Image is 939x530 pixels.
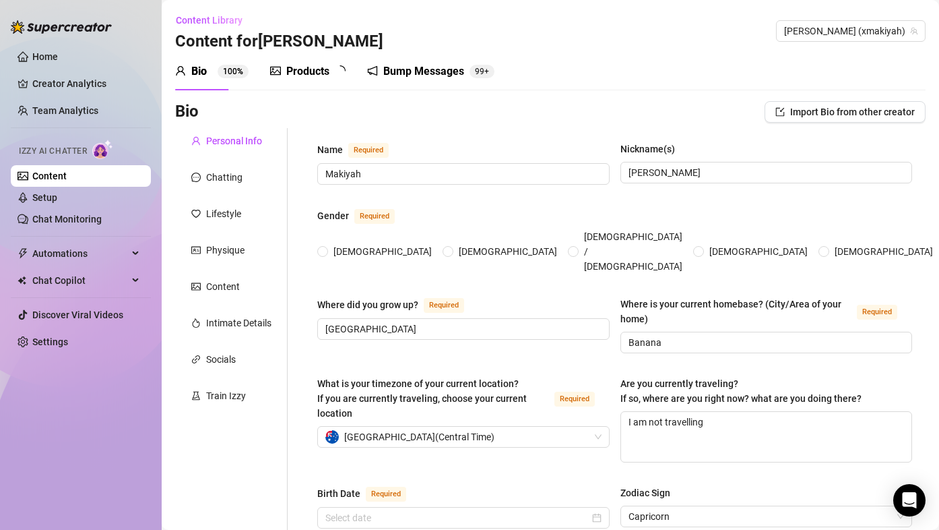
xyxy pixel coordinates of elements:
a: Settings [32,336,68,347]
div: Products [286,63,329,80]
span: fire [191,318,201,328]
a: Chat Monitoring [32,214,102,225]
label: Where is your current homebase? (City/Area of your home) [620,297,913,326]
sup: 100% [218,65,249,78]
span: Are you currently traveling? If so, where are you right now? what are you doing there? [620,378,862,404]
span: maki (xmakiyah) [784,21,917,41]
span: Required [366,487,406,502]
span: Automations [32,243,128,264]
span: notification [367,65,378,76]
a: Discover Viral Videos [32,310,123,320]
div: Bio [191,63,207,80]
label: Birth Date [317,485,421,502]
div: Zodiac Sign [620,485,670,500]
span: Content Library [176,15,242,26]
label: Gender [317,208,410,224]
div: Gender [317,208,349,223]
span: picture [191,282,201,291]
span: What is your timezone of your current location? If you are currently traveling, choose your curre... [317,378,527,419]
label: Nickname(s) [620,142,684,156]
label: Zodiac Sign [620,485,680,500]
div: Content [206,279,240,294]
label: Name [317,142,403,158]
span: heart [191,209,201,218]
span: idcard [191,245,201,255]
div: Personal Info [206,134,262,148]
h3: Bio [175,101,199,123]
span: [DEMOGRAPHIC_DATA] [328,244,437,259]
div: Nickname(s) [620,142,675,156]
span: Required [424,298,464,313]
a: Home [32,51,58,62]
div: Name [317,142,343,157]
h3: Content for [PERSON_NAME] [175,31,383,53]
img: AI Chatter [92,140,113,159]
div: Lifestyle [206,206,241,221]
span: thunderbolt [18,248,28,259]
a: Team Analytics [32,105,98,116]
div: Chatting [206,170,242,185]
span: Required [354,209,395,224]
label: Where did you grow up? [317,297,479,313]
span: user [191,136,201,146]
div: Where is your current homebase? (City/Area of your home) [620,297,852,326]
span: Chat Copilot [32,270,128,291]
div: Socials [206,352,236,367]
span: [DEMOGRAPHIC_DATA] [829,244,938,259]
span: [DEMOGRAPHIC_DATA] [704,244,813,259]
span: Required [554,392,595,407]
span: message [191,173,201,182]
img: logo-BBDzfeDw.svg [11,20,112,34]
img: Chat Copilot [18,276,26,285]
div: Where did you grow up? [317,297,418,312]
span: [GEOGRAPHIC_DATA] ( Central Time ) [344,427,494,447]
a: Setup [32,192,57,203]
span: user [175,65,186,76]
span: [DEMOGRAPHIC_DATA] / [DEMOGRAPHIC_DATA] [579,229,688,274]
span: Required [348,143,389,158]
span: link [191,355,201,364]
span: Capricorn [628,506,905,527]
span: import [775,107,785,117]
span: picture [270,65,281,76]
div: Intimate Details [206,316,271,330]
span: Import Bio from other creator [790,107,915,117]
span: loading [333,63,347,78]
input: Nickname(s) [628,165,902,180]
div: Train Izzy [206,388,246,403]
a: Creator Analytics [32,73,140,94]
span: team [910,27,918,35]
span: Izzy AI Chatter [19,145,87,158]
span: experiment [191,391,201,401]
div: Open Intercom Messenger [893,484,926,517]
span: [DEMOGRAPHIC_DATA] [453,244,562,259]
span: Required [857,305,897,320]
button: Content Library [175,9,253,31]
div: Physique [206,243,245,258]
img: au [325,430,339,444]
input: Name [325,167,599,181]
div: Bump Messages [383,63,464,80]
sup: 100 [469,65,494,78]
button: Import Bio from other creator [765,101,926,123]
input: Where is your current homebase? (City/Area of your home) [628,335,902,350]
textarea: I am not travelling [621,412,912,462]
a: Content [32,171,67,181]
input: Birth Date [325,510,589,525]
div: Birth Date [317,486,360,501]
input: Where did you grow up? [325,322,599,336]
